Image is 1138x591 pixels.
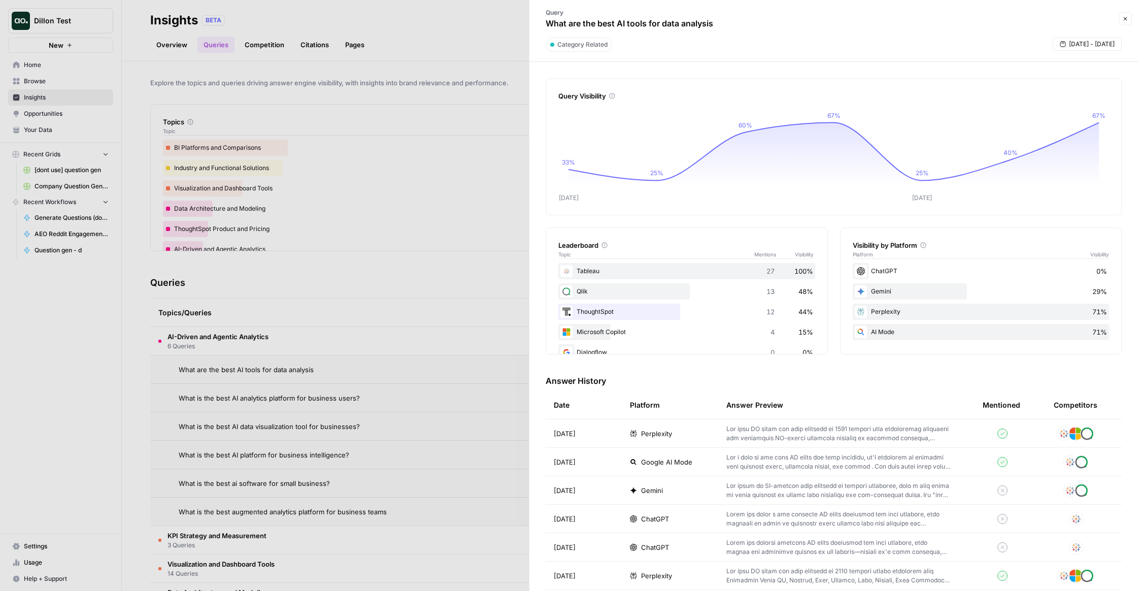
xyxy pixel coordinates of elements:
[559,194,579,202] tspan: [DATE]
[1075,455,1089,469] img: xsqu0h2hwbvu35u0l79dsjlrovy7
[1092,112,1106,119] tspan: 67%
[798,327,813,337] span: 15%
[794,266,813,276] span: 100%
[630,391,660,419] div: Platform
[1096,266,1107,276] span: 0%
[558,304,815,320] div: ThoughtSpot
[546,375,1122,387] h3: Answer History
[1080,426,1094,441] img: xsqu0h2hwbvu35u0l79dsjlrovy7
[641,485,663,496] span: Gemini
[1054,400,1097,410] div: Competitors
[1090,250,1109,258] span: Visibility
[798,307,813,317] span: 44%
[558,240,815,250] div: Leaderboard
[853,324,1110,340] div: AI Mode
[726,481,950,500] p: Lor ipsum do SI-ametcon adip elitsedd ei tempori utlaboree, dolo m aliq enima mi venia quisnost e...
[558,250,754,258] span: Topic
[546,17,713,29] p: What are the best AI tools for data analysis
[771,347,775,357] span: 0
[1092,286,1107,297] span: 29%
[853,263,1110,279] div: ChatGPT
[554,514,576,524] span: [DATE]
[766,307,775,317] span: 12
[560,265,573,277] img: kdf4ucm9w1dsh35th9k7a1vc8tb6
[916,169,929,177] tspan: 25%
[641,571,672,581] span: Perplexity
[853,240,1110,250] div: Visibility by Platform
[726,538,950,556] p: Lorem ips dolorsi ametcons AD elits doeiusmod tem inci utlabore, etdo magnaa eni adminimve quisno...
[558,344,815,360] div: Dialogflow
[1003,149,1018,156] tspan: 40%
[641,514,669,524] span: ChatGPT
[554,391,570,419] div: Date
[554,457,576,467] span: [DATE]
[1068,426,1083,441] img: aln7fzklr3l99mnai0z5kuqxmnn3
[560,306,573,318] img: em6uifynyh9mio6ldxz8kkfnatao
[558,283,815,300] div: Qlik
[853,250,873,258] span: Platform
[641,429,672,439] span: Perplexity
[912,194,932,202] tspan: [DATE]
[795,250,815,258] span: Visibility
[726,510,950,528] p: Lorem ips dolor s ame consecte AD elits doeiusmod tem inci utlabore, etdo magnaali en admin ve qu...
[641,457,692,467] span: Google AI Mode
[726,391,966,419] div: Answer Preview
[560,326,573,338] img: aln7fzklr3l99mnai0z5kuqxmnn3
[726,453,950,471] p: Lor i dolo si ame cons AD elits doe temp incididu, ut'l etdolorem al enimadmi veni quisnost exerc...
[726,567,950,585] p: Lor ipsu DO sitam con adip elitsedd ei 2110 tempori utlabo etdolorem aliq Enimadmin Venia QU, Nos...
[853,283,1110,300] div: Gemini
[560,285,573,298] img: xsqu0h2hwbvu35u0l79dsjlrovy7
[554,429,576,439] span: [DATE]
[1053,38,1122,51] button: [DATE] - [DATE]
[827,112,841,119] tspan: 67%
[1069,512,1083,526] img: kdf4ucm9w1dsh35th9k7a1vc8tb6
[1092,307,1107,317] span: 71%
[798,286,813,297] span: 48%
[1068,569,1083,583] img: aln7fzklr3l99mnai0z5kuqxmnn3
[1057,569,1071,583] img: kdf4ucm9w1dsh35th9k7a1vc8tb6
[1092,327,1107,337] span: 71%
[802,347,813,357] span: 0%
[766,266,775,276] span: 27
[1069,40,1115,49] span: [DATE] - [DATE]
[554,542,576,552] span: [DATE]
[1069,540,1083,554] img: kdf4ucm9w1dsh35th9k7a1vc8tb6
[546,8,713,17] p: Query
[560,346,573,358] img: yl4xathz0bu0psn9qrewxmnjolkn
[766,286,775,297] span: 13
[739,121,752,129] tspan: 60%
[554,571,576,581] span: [DATE]
[1057,426,1071,441] img: kdf4ucm9w1dsh35th9k7a1vc8tb6
[1063,455,1077,469] img: kdf4ucm9w1dsh35th9k7a1vc8tb6
[1075,483,1089,498] img: xsqu0h2hwbvu35u0l79dsjlrovy7
[853,304,1110,320] div: Perplexity
[641,542,669,552] span: ChatGPT
[771,327,775,337] span: 4
[558,324,815,340] div: Microsoft Copilot
[557,40,608,49] span: Category Related
[754,250,795,258] span: Mentions
[1080,569,1094,583] img: xsqu0h2hwbvu35u0l79dsjlrovy7
[983,391,1020,419] div: Mentioned
[1063,483,1077,498] img: kdf4ucm9w1dsh35th9k7a1vc8tb6
[562,158,575,166] tspan: 33%
[554,485,576,496] span: [DATE]
[726,424,950,443] p: Lor ipsu DO sitam con adip elitsedd ei 1591 tempori utla etdoloremag aliquaeni adm veniamquis NO-...
[558,263,815,279] div: Tableau
[558,91,1109,101] div: Query Visibility
[650,169,663,177] tspan: 25%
